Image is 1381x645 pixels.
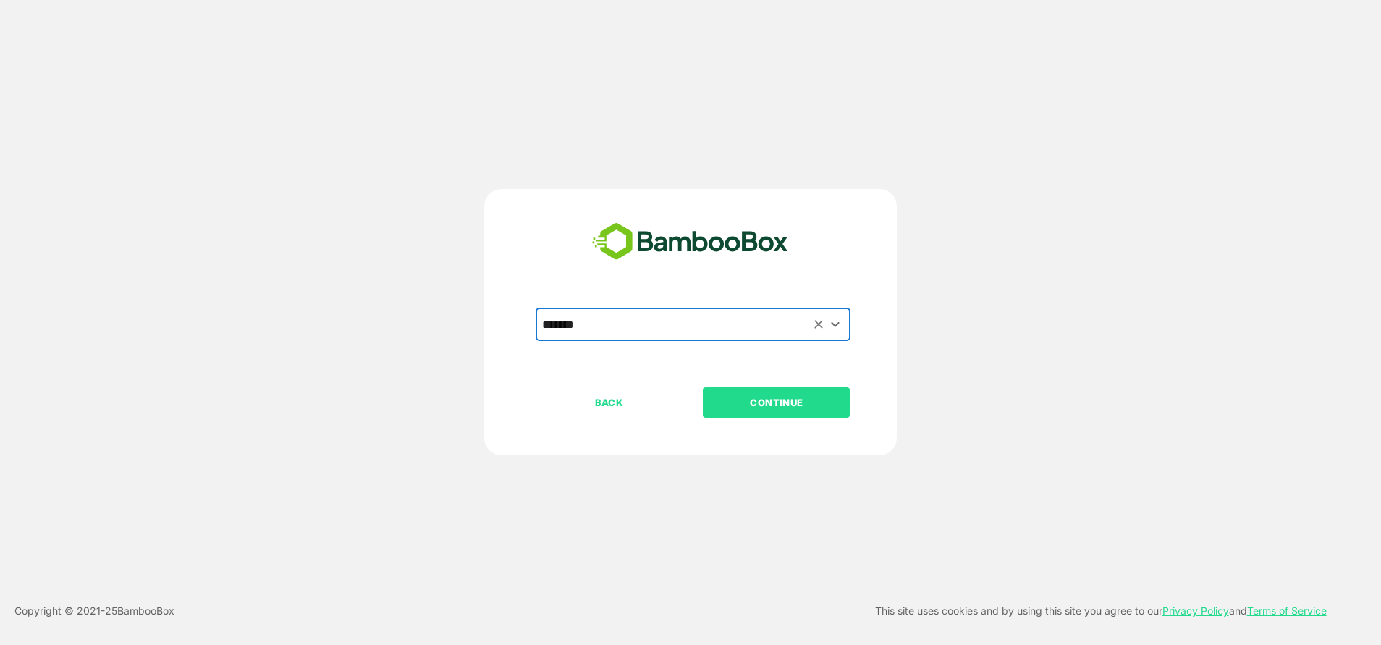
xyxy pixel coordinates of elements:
[537,395,682,410] p: BACK
[1162,604,1229,617] a: Privacy Policy
[584,218,796,266] img: bamboobox
[875,602,1327,620] p: This site uses cookies and by using this site you agree to our and
[703,387,850,418] button: CONTINUE
[1247,604,1327,617] a: Terms of Service
[811,316,827,332] button: Clear
[704,395,849,410] p: CONTINUE
[826,314,845,334] button: Open
[536,387,683,418] button: BACK
[14,602,174,620] p: Copyright © 2021- 25 BambooBox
